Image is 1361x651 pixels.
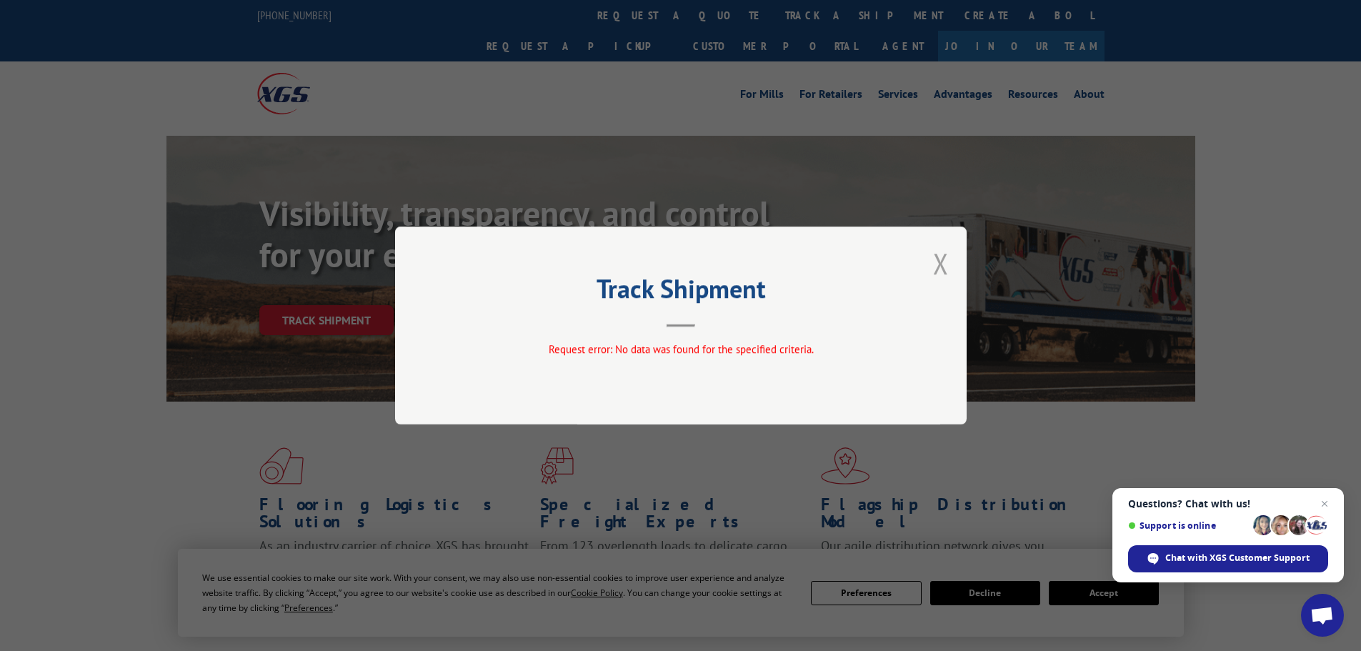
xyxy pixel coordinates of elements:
span: Chat with XGS Customer Support [1165,552,1310,565]
div: Chat with XGS Customer Support [1128,545,1328,572]
span: Close chat [1316,495,1333,512]
h2: Track Shipment [467,279,895,306]
span: Questions? Chat with us! [1128,498,1328,510]
div: Open chat [1301,594,1344,637]
button: Close modal [933,244,949,282]
span: Request error: No data was found for the specified criteria. [548,342,813,356]
span: Support is online [1128,520,1248,531]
